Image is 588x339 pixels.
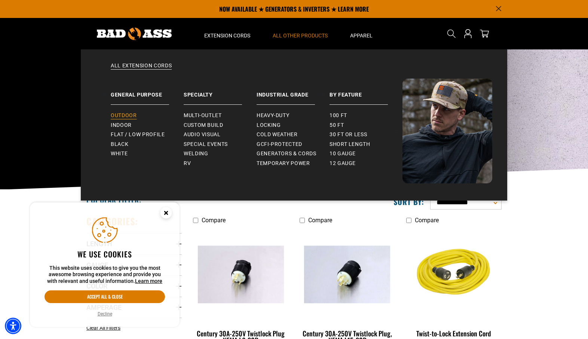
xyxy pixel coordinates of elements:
span: Special Events [184,141,228,148]
span: 10 gauge [330,150,356,157]
span: GCFI-Protected [257,141,302,148]
a: Clear All Filters [86,324,123,332]
a: Specialty [184,79,257,105]
a: 10 gauge [330,149,402,159]
span: Flat / Low Profile [111,131,165,138]
span: Cold Weather [257,131,298,138]
a: RV [184,159,257,168]
a: 30 ft or less [330,130,402,140]
img: Bad Ass Extension Cords [97,28,172,40]
a: Cold Weather [257,130,330,140]
summary: Apparel [339,18,384,49]
span: RV [184,160,191,167]
span: Compare [415,217,439,224]
img: yellow [407,231,501,317]
span: All Other Products [273,32,328,39]
span: Compare [202,217,226,224]
a: Heavy-Duty [257,111,330,120]
span: Welding [184,150,208,157]
img: Bad Ass Extension Cords [402,79,492,183]
a: 50 ft [330,120,402,130]
a: Generators & Cords [257,149,330,159]
span: 30 ft or less [330,131,367,138]
span: Short Length [330,141,370,148]
a: Special Events [184,140,257,149]
label: Sort by: [393,197,424,207]
a: Open this option [462,18,474,49]
span: 50 ft [330,122,344,129]
a: Outdoor [111,111,184,120]
div: Accessibility Menu [5,318,21,334]
a: 100 ft [330,111,402,120]
a: Locking [257,120,330,130]
a: 12 gauge [330,159,402,168]
p: This website uses cookies to give you the most awesome browsing experience and provide you with r... [45,265,165,285]
a: By Feature [330,79,402,105]
span: Indoor [111,122,132,129]
span: Compare [308,217,332,224]
span: Outdoor [111,112,137,119]
span: White [111,150,128,157]
span: Black [111,141,128,148]
img: Century 30A-250V Twistlock Plug, NEMA L15-30P [300,245,394,303]
a: Black [111,140,184,149]
span: 100 ft [330,112,347,119]
a: Flat / Low Profile [111,130,184,140]
a: All Extension Cords [96,62,492,79]
span: Multi-Outlet [184,112,222,119]
span: Custom Build [184,122,223,129]
h2: We use cookies [45,249,165,259]
summary: Extension Cords [193,18,261,49]
a: Multi-Outlet [184,111,257,120]
span: Temporary Power [257,160,310,167]
span: Generators & Cords [257,150,316,157]
span: Locking [257,122,281,129]
button: Close this option [153,202,180,226]
span: Heavy-Duty [257,112,289,119]
button: Accept all & close [45,290,165,303]
div: Twist-to-Lock Extension Cord [406,330,502,337]
span: Clear All Filters [86,325,120,331]
img: Century 30A-250V Twistlock Plug NEMA L6-30P [194,245,288,303]
a: Short Length [330,140,402,149]
span: Apparel [350,32,373,39]
a: Custom Build [184,120,257,130]
a: General Purpose [111,79,184,105]
span: Audio Visual [184,131,221,138]
a: cart [478,29,490,38]
aside: Cookie Consent [30,202,180,327]
span: Extension Cords [204,32,250,39]
summary: All Other Products [261,18,339,49]
a: Industrial Grade [257,79,330,105]
summary: Search [445,28,457,40]
a: This website uses cookies to give you the most awesome browsing experience and provide you with r... [135,278,162,284]
a: Indoor [111,120,184,130]
button: Decline [95,310,114,318]
a: White [111,149,184,159]
span: 12 gauge [330,160,356,167]
a: GCFI-Protected [257,140,330,149]
a: Temporary Power [257,159,330,168]
a: Welding [184,149,257,159]
a: Audio Visual [184,130,257,140]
